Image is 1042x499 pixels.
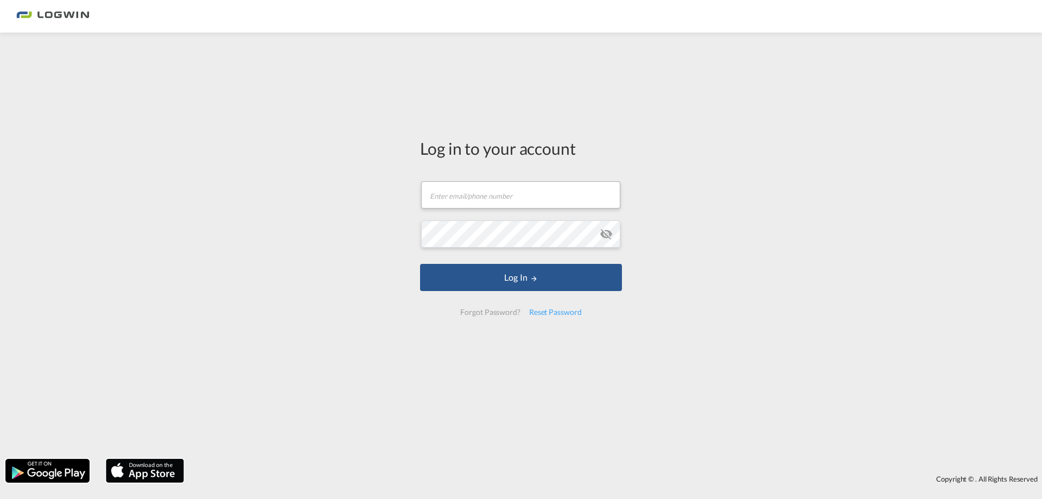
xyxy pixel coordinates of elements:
[456,302,524,322] div: Forgot Password?
[421,181,620,209] input: Enter email/phone number
[189,470,1042,488] div: Copyright © . All Rights Reserved
[600,228,613,241] md-icon: icon-eye-off
[525,302,586,322] div: Reset Password
[420,264,622,291] button: LOGIN
[420,137,622,160] div: Log in to your account
[16,4,90,29] img: bc73a0e0d8c111efacd525e4c8ad7d32.png
[4,458,91,484] img: google.png
[105,458,185,484] img: apple.png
